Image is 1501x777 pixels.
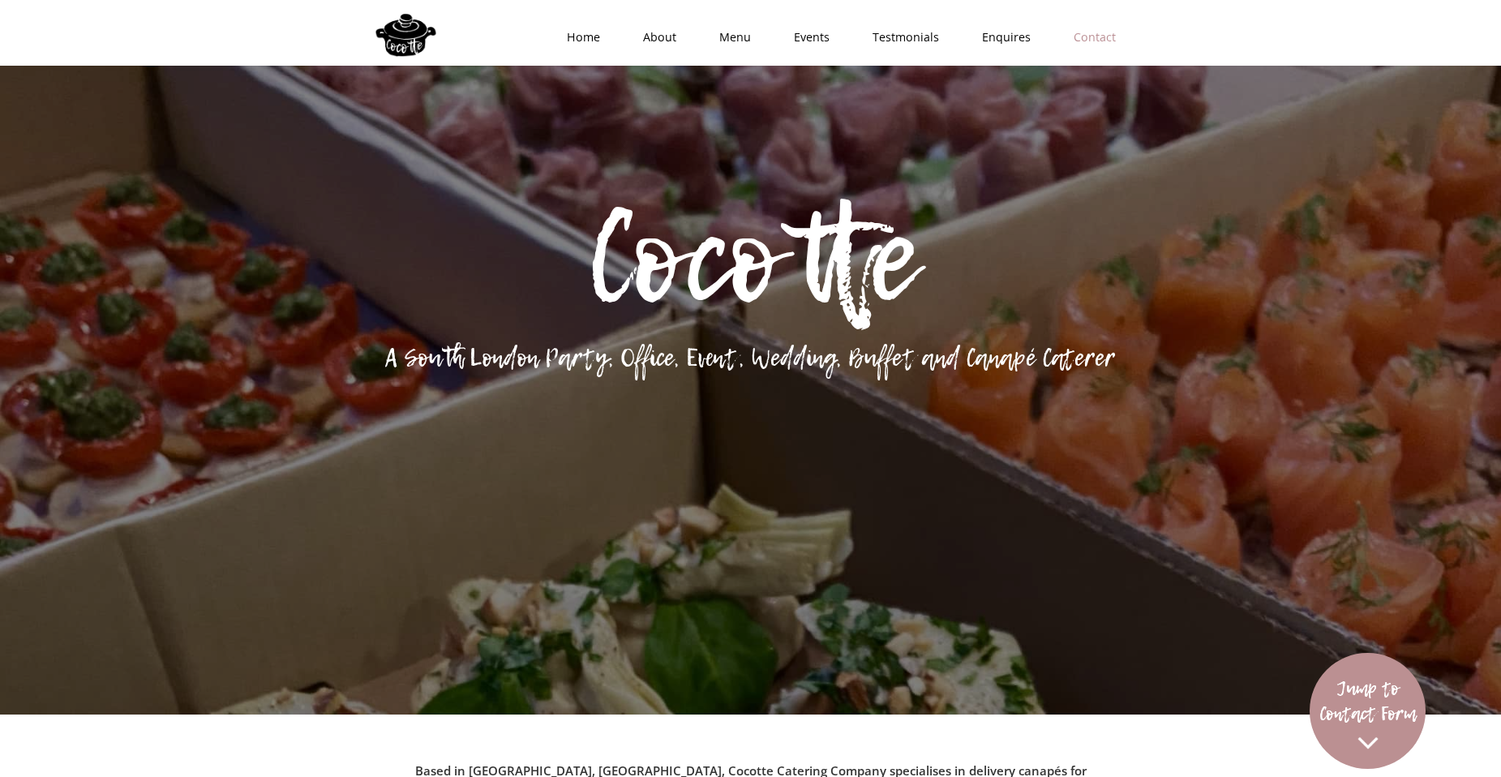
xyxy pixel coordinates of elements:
[955,13,1047,62] a: Enquires
[693,13,767,62] a: Menu
[767,13,846,62] a: Events
[846,13,955,62] a: Testmonials
[540,13,616,62] a: Home
[616,13,693,62] a: About
[1047,13,1132,62] a: Contact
